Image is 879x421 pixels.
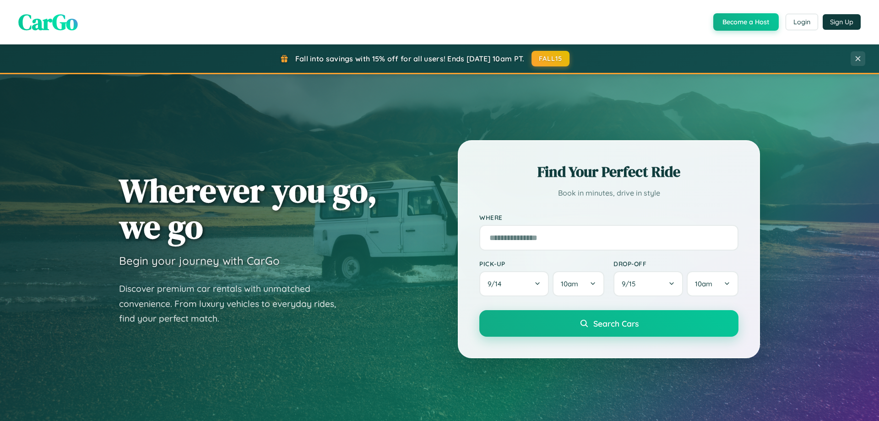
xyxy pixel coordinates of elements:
[479,260,604,268] label: Pick-up
[119,281,348,326] p: Discover premium car rentals with unmatched convenience. From luxury vehicles to everyday rides, ...
[18,7,78,37] span: CarGo
[786,14,818,30] button: Login
[613,260,738,268] label: Drop-off
[479,213,738,221] label: Where
[593,318,639,328] span: Search Cars
[687,271,738,296] button: 10am
[613,271,683,296] button: 9/15
[295,54,525,63] span: Fall into savings with 15% off for all users! Ends [DATE] 10am PT.
[622,279,640,288] span: 9 / 15
[479,162,738,182] h2: Find Your Perfect Ride
[479,271,549,296] button: 9/14
[119,254,280,268] h3: Begin your journey with CarGo
[479,310,738,337] button: Search Cars
[553,271,604,296] button: 10am
[479,186,738,200] p: Book in minutes, drive in style
[488,279,506,288] span: 9 / 14
[713,13,779,31] button: Become a Host
[532,51,570,66] button: FALL15
[561,279,578,288] span: 10am
[695,279,712,288] span: 10am
[823,14,861,30] button: Sign Up
[119,172,377,245] h1: Wherever you go, we go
